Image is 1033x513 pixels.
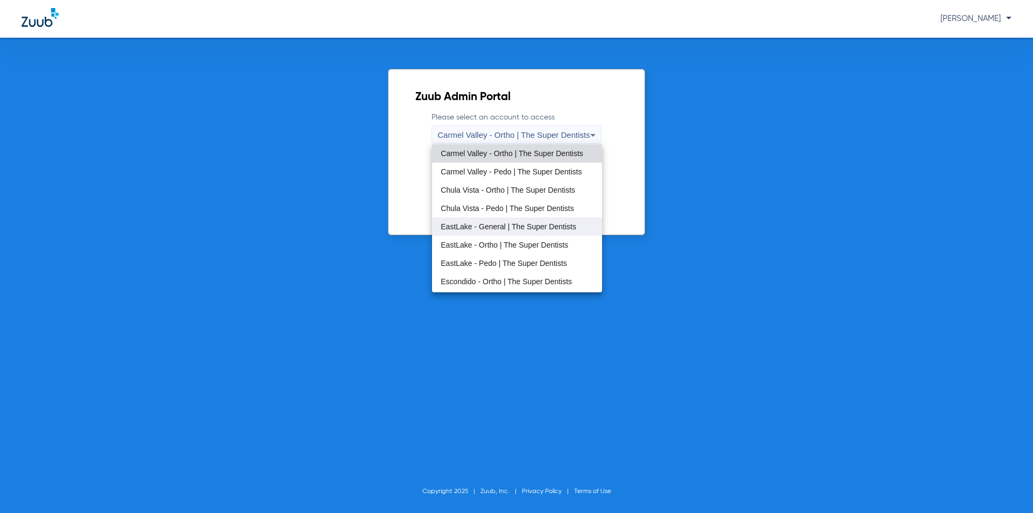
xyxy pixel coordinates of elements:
[441,259,567,267] span: EastLake - Pedo | The Super Dentists
[441,205,574,212] span: Chula Vista - Pedo | The Super Dentists
[441,241,568,249] span: EastLake - Ortho | The Super Dentists
[441,186,575,194] span: Chula Vista - Ortho | The Super Dentists
[441,223,576,230] span: EastLake - General | The Super Dentists
[441,278,572,285] span: Escondido - Ortho | The Super Dentists
[441,168,582,175] span: Carmel Valley - Pedo | The Super Dentists
[441,150,583,157] span: Carmel Valley - Ortho | The Super Dentists
[979,461,1033,513] iframe: Chat Widget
